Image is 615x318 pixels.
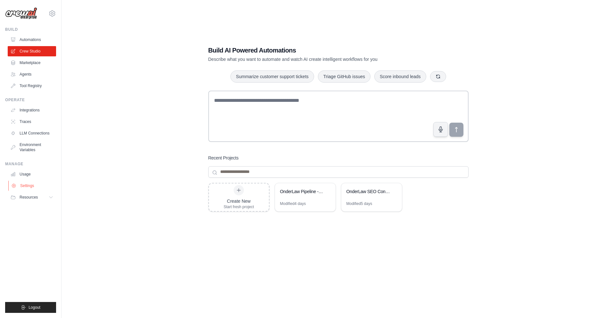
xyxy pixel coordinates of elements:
[5,97,56,102] div: Operate
[230,70,314,83] button: Summarize customer support tickets
[224,204,254,209] div: Start fresh project
[8,169,56,179] a: Usage
[280,188,324,195] div: OnderLaw Pipeline - Simple Notion Publishing
[8,46,56,56] a: Crew Studio
[318,70,370,83] button: Triage GitHub issues
[208,46,424,55] h1: Build AI Powered Automations
[5,302,56,313] button: Logout
[8,35,56,45] a: Automations
[8,140,56,155] a: Environment Variables
[8,105,56,115] a: Integrations
[8,128,56,138] a: LLM Connections
[8,117,56,127] a: Traces
[5,7,37,20] img: Logo
[8,81,56,91] a: Tool Registry
[430,71,446,82] button: Get new suggestions
[5,27,56,32] div: Build
[5,161,56,167] div: Manage
[224,198,254,204] div: Create New
[8,69,56,79] a: Agents
[8,181,57,191] a: Settings
[208,155,239,161] h3: Recent Projects
[20,195,38,200] span: Resources
[280,201,306,206] div: Modified 4 days
[583,287,615,318] iframe: Chat Widget
[346,201,372,206] div: Modified 5 days
[8,58,56,68] a: Marketplace
[433,122,448,137] button: Click to speak your automation idea
[208,56,424,62] p: Describe what you want to automate and watch AI create intelligent workflows for you
[8,192,56,202] button: Resources
[346,188,390,195] div: OnderLaw SEO Content Pipeline
[374,70,426,83] button: Score inbound leads
[29,305,40,310] span: Logout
